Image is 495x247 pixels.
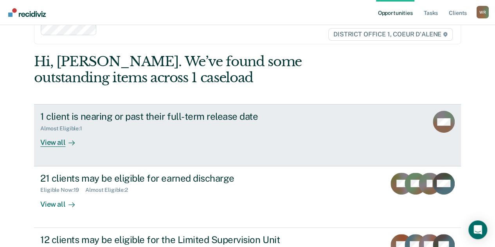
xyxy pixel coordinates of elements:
[40,193,84,209] div: View all
[40,132,84,147] div: View all
[476,6,489,18] div: W R
[34,104,461,166] a: 1 client is nearing or past their full-term release dateAlmost Eligible:1View all
[8,8,46,17] img: Recidiviz
[34,166,461,228] a: 21 clients may be eligible for earned dischargeEligible Now:19Almost Eligible:2View all
[34,54,375,86] div: Hi, [PERSON_NAME]. We’ve found some outstanding items across 1 caseload
[85,187,134,193] div: Almost Eligible : 2
[468,220,487,239] div: Open Intercom Messenger
[476,6,489,18] button: Profile dropdown button
[40,234,315,245] div: 12 clients may be eligible for the Limited Supervision Unit
[328,28,453,41] span: DISTRICT OFFICE 1, COEUR D'ALENE
[40,187,85,193] div: Eligible Now : 19
[40,173,315,184] div: 21 clients may be eligible for earned discharge
[40,111,315,122] div: 1 client is nearing or past their full-term release date
[40,125,88,132] div: Almost Eligible : 1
